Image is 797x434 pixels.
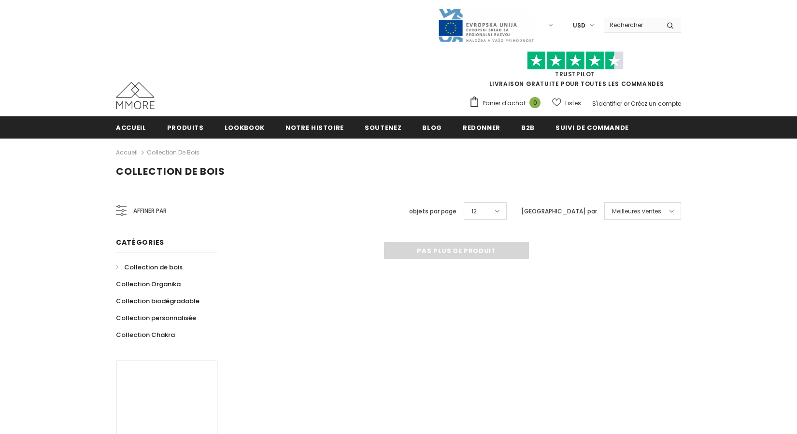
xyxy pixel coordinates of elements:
[438,8,534,43] img: Javni Razpis
[116,309,196,326] a: Collection personnalisée
[573,21,585,30] span: USD
[167,123,204,132] span: Produits
[565,98,581,108] span: Listes
[116,165,225,178] span: Collection de bois
[521,123,535,132] span: B2B
[422,116,442,138] a: Blog
[471,207,477,216] span: 12
[463,116,500,138] a: Redonner
[116,123,146,132] span: Accueil
[624,99,629,108] span: or
[527,51,624,70] img: Faites confiance aux étoiles pilotes
[116,238,164,247] span: Catégories
[422,123,442,132] span: Blog
[631,99,681,108] a: Créez un compte
[483,98,526,108] span: Panier d'achat
[469,56,681,88] span: LIVRAISON GRATUITE POUR TOUTES LES COMMANDES
[552,95,581,112] a: Listes
[555,116,629,138] a: Suivi de commande
[167,116,204,138] a: Produits
[116,276,181,293] a: Collection Organika
[225,116,265,138] a: Lookbook
[555,123,629,132] span: Suivi de commande
[438,21,534,29] a: Javni Razpis
[116,296,199,306] span: Collection biodégradable
[529,97,541,108] span: 0
[555,70,595,78] a: TrustPilot
[116,313,196,322] span: Collection personnalisée
[116,326,175,343] a: Collection Chakra
[592,99,622,108] a: S'identifier
[116,259,183,276] a: Collection de bois
[604,18,659,32] input: Search Site
[612,207,661,216] span: Meilleures ventes
[469,96,545,111] a: Panier d'achat 0
[116,116,146,138] a: Accueil
[463,123,500,132] span: Redonner
[147,148,199,156] a: Collection de bois
[521,116,535,138] a: B2B
[116,82,155,109] img: Cas MMORE
[116,330,175,339] span: Collection Chakra
[225,123,265,132] span: Lookbook
[124,263,183,272] span: Collection de bois
[521,207,597,216] label: [GEOGRAPHIC_DATA] par
[365,123,401,132] span: soutenez
[116,280,181,289] span: Collection Organika
[133,206,167,216] span: Affiner par
[285,116,344,138] a: Notre histoire
[285,123,344,132] span: Notre histoire
[409,207,456,216] label: objets par page
[116,147,138,158] a: Accueil
[116,293,199,309] a: Collection biodégradable
[365,116,401,138] a: soutenez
